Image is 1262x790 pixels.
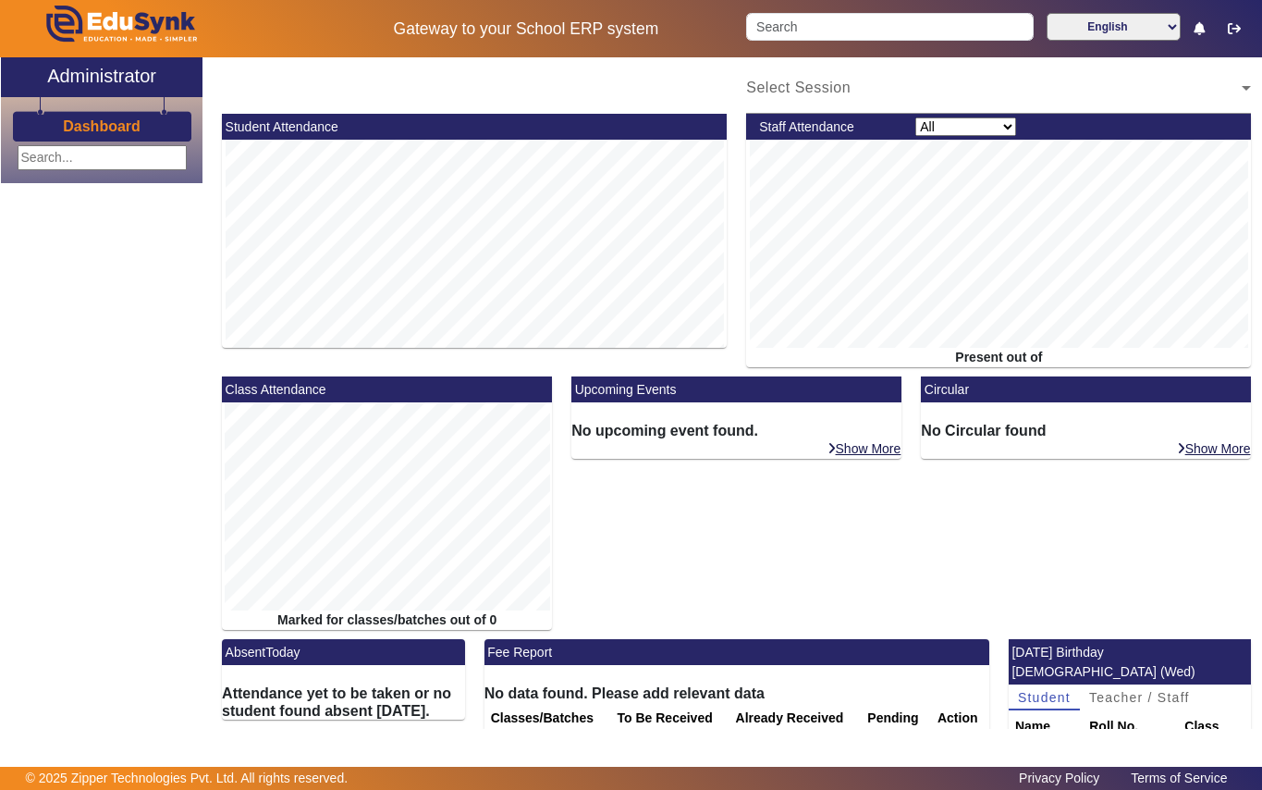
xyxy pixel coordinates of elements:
h6: No Circular found [921,422,1251,439]
mat-card-header: Upcoming Events [571,376,901,402]
div: Marked for classes/batches out of 0 [222,611,552,630]
input: Search... [18,145,187,170]
th: Name [1009,710,1083,744]
th: Already Received [729,702,862,735]
input: Search [746,13,1034,41]
th: Pending [861,702,931,735]
a: Show More [1176,440,1252,457]
a: Privacy Policy [1010,766,1109,790]
a: Administrator [1,57,202,97]
th: Roll No. [1083,710,1178,744]
mat-card-header: AbsentToday [222,639,465,665]
h6: No upcoming event found. [571,422,901,439]
span: Student [1018,691,1071,704]
div: Staff Attendance [750,117,906,137]
h3: Dashboard [63,117,141,135]
span: Teacher / Staff [1089,691,1190,704]
mat-card-header: [DATE] Birthday [DEMOGRAPHIC_DATA] (Wed) [1009,639,1252,685]
a: Terms of Service [1121,766,1236,790]
a: Dashboard [62,117,141,136]
h2: Administrator [47,65,156,87]
h6: Attendance yet to be taken or no student found absent [DATE]. [222,685,465,720]
h5: Gateway to your School ERP system [325,19,726,39]
span: Select Session [746,80,851,95]
h6: No data found. Please add relevant data [484,685,989,702]
mat-card-header: Class Attendance [222,376,552,402]
th: Classes/Batches [484,702,611,735]
th: Action [931,702,989,735]
p: © 2025 Zipper Technologies Pvt. Ltd. All rights reserved. [26,769,349,788]
div: Present out of [746,348,1251,367]
th: Class [1178,710,1251,744]
th: To Be Received [611,702,729,735]
mat-card-header: Circular [921,376,1251,402]
a: Show More [827,440,902,457]
mat-card-header: Student Attendance [222,114,727,140]
mat-card-header: Fee Report [484,639,989,665]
